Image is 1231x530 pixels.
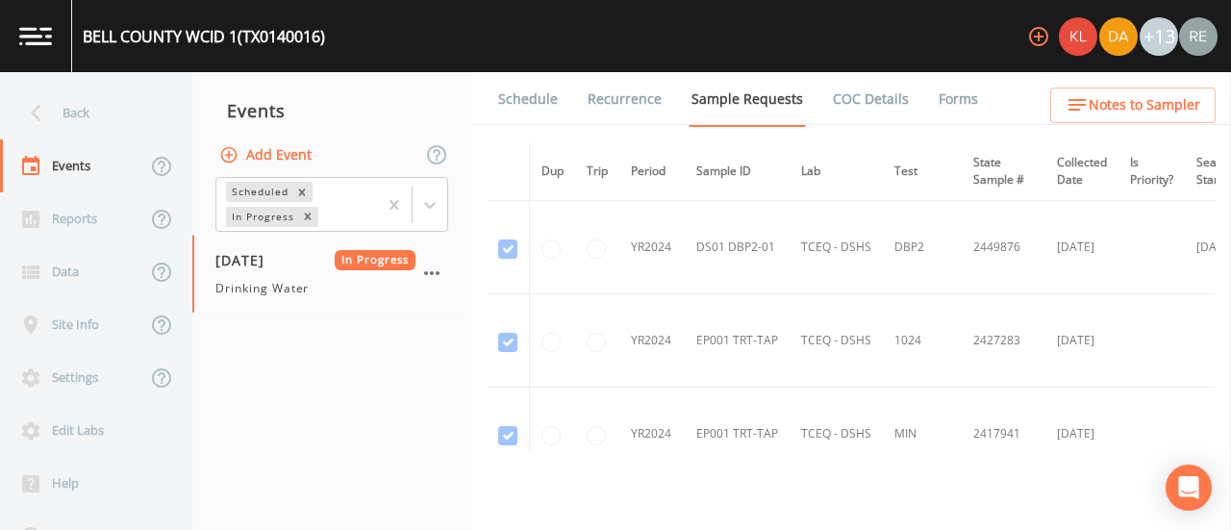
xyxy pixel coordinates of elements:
[1050,88,1216,123] button: Notes to Sampler
[1058,17,1098,56] div: Kler Teran
[1089,93,1200,117] span: Notes to Sampler
[689,72,806,127] a: Sample Requests
[1045,201,1118,294] td: [DATE]
[297,207,318,227] div: Remove In Progress
[790,201,883,294] td: TCEQ - DSHS
[575,142,619,201] th: Trip
[1045,142,1118,201] th: Collected Date
[962,201,1045,294] td: 2449876
[192,87,471,135] div: Events
[1140,17,1178,56] div: +13
[1179,17,1218,56] img: e720f1e92442e99c2aab0e3b783e6548
[962,388,1045,481] td: 2417941
[19,27,52,45] img: logo
[883,294,962,388] td: 1024
[790,388,883,481] td: TCEQ - DSHS
[619,142,685,201] th: Period
[883,388,962,481] td: MIN
[790,294,883,388] td: TCEQ - DSHS
[1118,142,1185,201] th: Is Priority?
[685,201,790,294] td: DS01 DBP2-01
[83,25,325,48] div: BELL COUNTY WCID 1 (TX0140016)
[192,235,471,314] a: [DATE]In ProgressDrinking Water
[291,182,313,202] div: Remove Scheduled
[830,72,912,126] a: COC Details
[215,138,319,173] button: Add Event
[495,72,561,126] a: Schedule
[1045,388,1118,481] td: [DATE]
[685,388,790,481] td: EP001 TRT-TAP
[1045,294,1118,388] td: [DATE]
[936,72,981,126] a: Forms
[685,142,790,201] th: Sample ID
[530,142,576,201] th: Dup
[1166,465,1212,511] div: Open Intercom Messenger
[883,201,962,294] td: DBP2
[962,294,1045,388] td: 2427283
[619,294,685,388] td: YR2024
[1059,17,1097,56] img: 9c4450d90d3b8045b2e5fa62e4f92659
[1098,17,1139,56] div: David Weber
[215,280,309,297] span: Drinking Water
[335,250,416,270] span: In Progress
[226,182,291,202] div: Scheduled
[585,72,665,126] a: Recurrence
[619,201,685,294] td: YR2024
[685,294,790,388] td: EP001 TRT-TAP
[619,388,685,481] td: YR2024
[226,207,297,227] div: In Progress
[790,142,883,201] th: Lab
[215,250,278,270] span: [DATE]
[1099,17,1138,56] img: a84961a0472e9debc750dd08a004988d
[962,142,1045,201] th: State Sample #
[883,142,962,201] th: Test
